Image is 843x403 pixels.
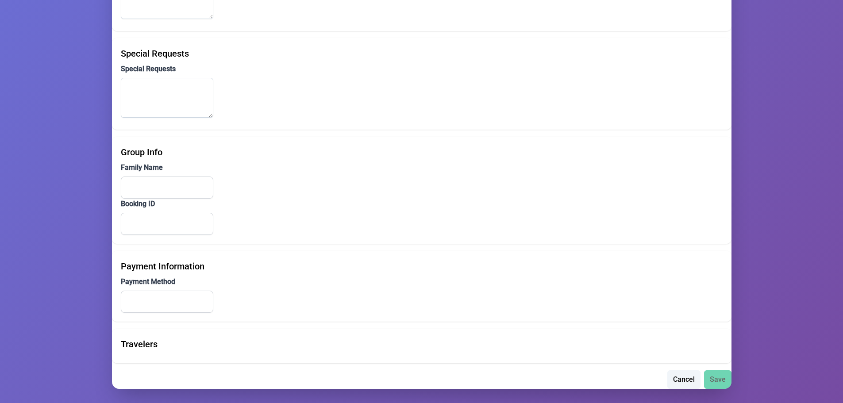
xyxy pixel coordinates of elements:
[121,276,723,287] label: Payment Method
[121,47,723,60] div: Special Requests
[667,370,701,389] button: Cancel
[673,374,695,385] span: Cancel
[121,146,723,159] div: Group Info
[704,370,731,389] button: Save
[710,374,726,385] span: Save
[121,260,723,273] div: Payment Information
[121,338,723,351] div: Travelers
[121,199,723,209] label: Booking ID
[121,162,723,173] label: Family Name
[121,64,723,74] label: Special Requests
